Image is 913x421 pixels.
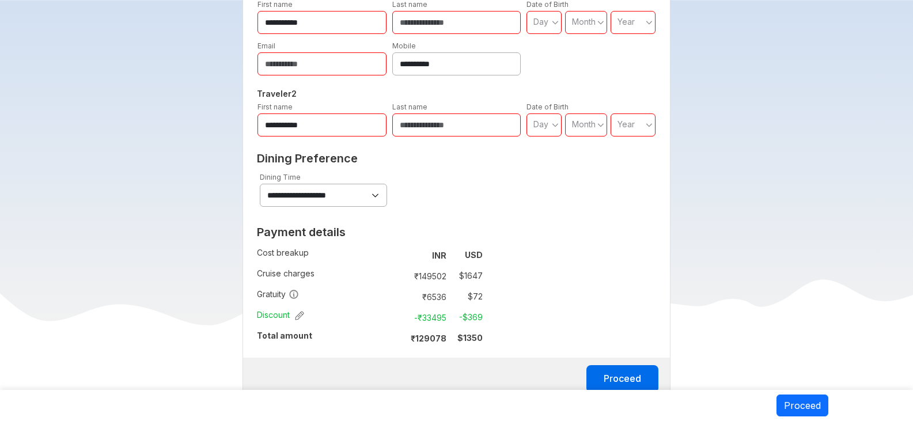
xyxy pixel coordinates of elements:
svg: angle down [646,17,653,28]
span: Day [533,17,548,26]
strong: ₹ 129078 [411,333,446,343]
td: : [397,286,403,307]
td: : [397,266,403,286]
strong: $ 1350 [457,333,483,343]
h2: Dining Preference [257,151,656,165]
button: Proceed [586,365,658,393]
label: Last name [392,103,427,111]
span: Year [617,17,635,26]
strong: Total amount [257,331,312,340]
td: ₹ 6536 [403,289,451,305]
svg: angle down [552,17,559,28]
label: Date of Birth [526,103,569,111]
label: First name [257,103,293,111]
button: Proceed [776,395,828,416]
span: Month [572,119,596,129]
td: Cruise charges [257,266,397,286]
h2: Payment details [257,225,483,239]
span: Day [533,119,548,129]
label: Dining Time [260,173,301,181]
label: Email [257,41,275,50]
span: Month [572,17,596,26]
span: Discount [257,309,304,321]
span: Gratuity [257,289,299,300]
td: -₹ 33495 [403,309,451,325]
td: $ 1647 [451,268,483,284]
td: : [397,328,403,348]
label: Mobile [392,41,416,50]
td: ₹ 149502 [403,268,451,284]
svg: angle down [597,119,604,131]
strong: USD [465,250,483,260]
td: $ 72 [451,289,483,305]
svg: angle down [552,119,559,131]
svg: angle down [646,119,653,131]
td: : [397,245,403,266]
td: : [397,307,403,328]
h5: Traveler 2 [255,87,658,101]
svg: angle down [597,17,604,28]
strong: INR [432,251,446,260]
td: -$ 369 [451,309,483,325]
span: Year [617,119,635,129]
td: Cost breakup [257,245,397,266]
